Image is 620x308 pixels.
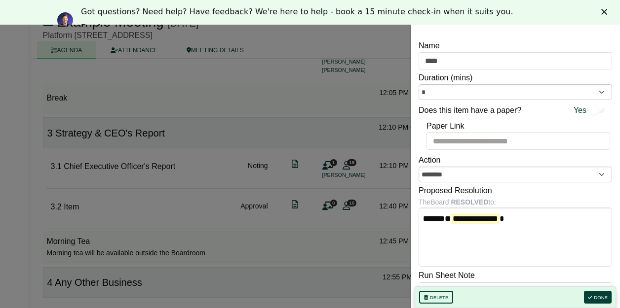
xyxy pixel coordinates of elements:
label: Duration (mins) [419,71,472,84]
label: Paper Link [426,120,465,133]
button: Delete [419,291,453,304]
button: Done [584,291,612,304]
span: Yes [574,104,586,117]
label: Name [419,39,440,52]
b: RESOLVED [451,198,488,206]
label: Run Sheet Note [419,269,475,282]
div: The Board to: [419,197,612,207]
label: Action [419,154,440,167]
label: Proposed Resolution [419,184,492,197]
div: Got questions? Need help? Have feedback? We're here to help - book a 15 minute check-in when it s... [81,7,513,17]
label: Does this item have a paper? [419,104,521,117]
img: Profile image for Richard [57,12,73,28]
div: Close [601,9,611,15]
a: Book now [81,23,124,34]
